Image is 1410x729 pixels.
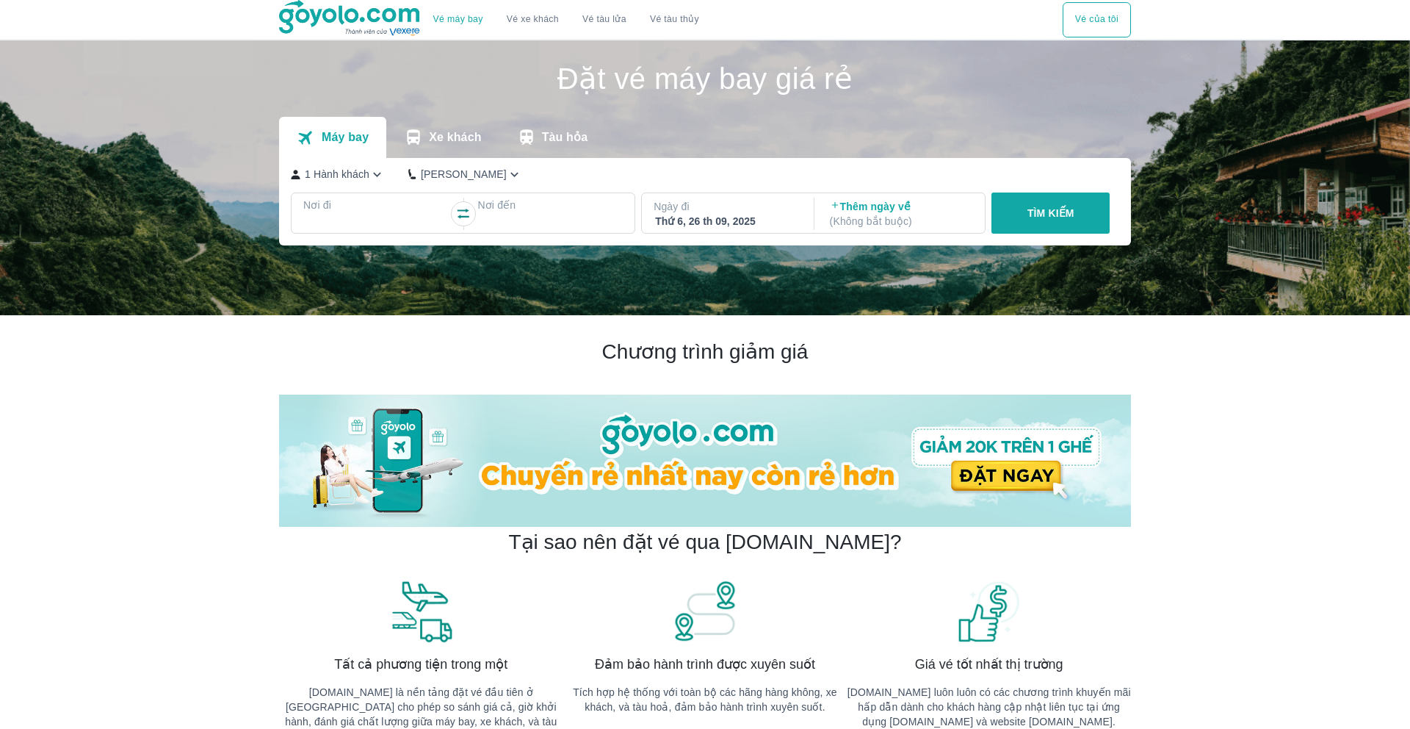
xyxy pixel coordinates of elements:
button: Vé tàu thủy [638,2,711,37]
button: Vé của tôi [1063,2,1131,37]
h2: Tại sao nên đặt vé qua [DOMAIN_NAME]? [508,529,901,556]
img: banner [672,579,738,644]
div: transportation tabs [279,117,605,158]
p: TÌM KIẾM [1027,206,1074,220]
p: ( Không bắt buộc ) [830,214,972,229]
p: [DOMAIN_NAME] luôn luôn có các chương trình khuyến mãi hấp dẫn dành cho khách hàng cập nhật liên ... [847,685,1131,729]
a: Vé máy bay [433,14,483,25]
img: banner [388,579,454,644]
p: [PERSON_NAME] [421,167,507,182]
span: Đảm bảo hành trình được xuyên suốt [595,656,815,673]
p: Nơi đến [477,198,623,212]
button: TÌM KIẾM [991,193,1110,234]
h2: Chương trình giảm giá [279,339,1131,365]
p: Thêm ngày về [830,199,972,229]
span: Giá vé tốt nhất thị trường [915,656,1063,673]
h1: Đặt vé máy bay giá rẻ [279,64,1131,93]
p: Nơi đi [303,198,449,212]
p: 1 Hành khách [305,167,369,182]
button: [PERSON_NAME] [408,167,522,182]
p: Máy bay [322,130,369,145]
div: Thứ 6, 26 th 09, 2025 [655,214,798,229]
a: Vé tàu lửa [571,2,638,37]
p: Ngày đi [654,199,799,214]
img: banner [956,579,1022,644]
a: Vé xe khách [507,14,559,25]
img: banner-home [279,395,1131,527]
div: choose transportation mode [422,2,711,37]
span: Tất cả phương tiện trong một [334,656,507,673]
p: Tàu hỏa [542,130,588,145]
button: 1 Hành khách [291,167,385,182]
div: choose transportation mode [1063,2,1131,37]
p: Tích hợp hệ thống với toàn bộ các hãng hàng không, xe khách, và tàu hoả, đảm bảo hành trình xuyên... [563,685,847,714]
p: Xe khách [429,130,481,145]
